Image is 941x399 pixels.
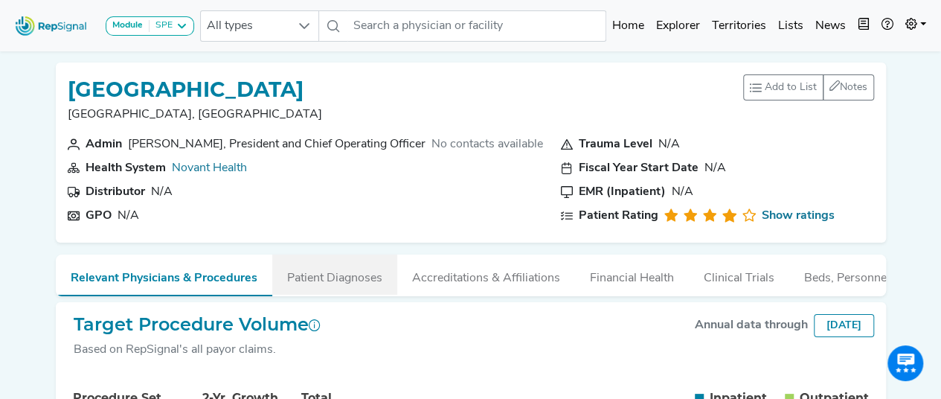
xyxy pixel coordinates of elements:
[431,135,543,153] div: No contacts available
[575,255,689,295] button: Financial Health
[743,74,823,100] button: Add to List
[128,135,425,153] div: [PERSON_NAME], President and Chief Operating Officer
[86,135,122,153] div: Admin
[809,11,852,41] a: News
[695,316,808,334] div: Annual data through
[852,11,876,41] button: Intel Book
[823,74,874,100] button: Notes
[706,11,772,41] a: Territories
[672,183,693,201] div: N/A
[172,162,247,174] a: Novant Health
[86,183,145,201] div: Distributor
[704,159,726,177] div: N/A
[772,11,809,41] a: Lists
[762,207,835,225] a: Show ratings
[743,74,874,100] div: toolbar
[840,82,867,93] span: Notes
[606,11,650,41] a: Home
[347,10,606,42] input: Search a physician or facility
[118,207,139,225] div: N/A
[128,135,425,153] div: Heather King, President and Chief Operating Officer
[86,207,112,225] div: GPO
[68,77,322,103] h1: [GEOGRAPHIC_DATA]
[814,314,874,337] div: [DATE]
[74,341,321,359] div: Based on RepSignal's all payor claims.
[689,255,789,295] button: Clinical Trials
[172,159,247,177] div: Novant Health
[151,183,173,201] div: N/A
[397,255,575,295] button: Accreditations & Affiliations
[272,255,397,295] button: Patient Diagnoses
[579,159,698,177] div: Fiscal Year Start Date
[74,314,321,336] h2: Target Procedure Volume
[56,255,272,296] button: Relevant Physicians & Procedures
[765,80,817,95] span: Add to List
[112,21,143,30] strong: Module
[579,207,658,225] div: Patient Rating
[150,20,173,32] div: SPE
[86,159,166,177] div: Health System
[68,106,322,124] p: [GEOGRAPHIC_DATA], [GEOGRAPHIC_DATA]
[658,135,680,153] div: N/A
[579,183,666,201] div: EMR (Inpatient)
[579,135,652,153] div: Trauma Level
[201,11,290,41] span: All types
[650,11,706,41] a: Explorer
[106,16,194,36] button: ModuleSPE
